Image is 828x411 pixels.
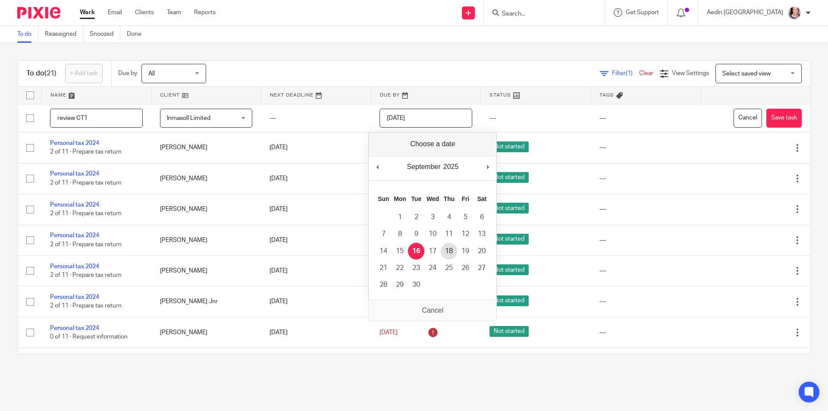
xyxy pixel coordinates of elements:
[151,163,261,194] td: [PERSON_NAME]
[424,260,441,276] button: 24
[45,26,83,43] a: Reassigned
[599,93,614,97] span: Tags
[483,160,492,173] button: Next Month
[167,115,210,121] span: Inmasoll Limited
[408,209,424,226] button: 2
[17,26,38,43] a: To do
[50,242,122,248] span: 2 of 11 · Prepare tax return
[151,317,261,348] td: [PERSON_NAME]
[672,70,709,76] span: View Settings
[151,225,261,255] td: [PERSON_NAME]
[375,226,392,242] button: 7
[379,329,398,336] span: [DATE]
[457,209,474,226] button: 5
[599,297,692,306] div: ---
[392,209,408,226] button: 1
[261,132,371,163] td: [DATE]
[151,348,261,379] td: [PERSON_NAME]
[127,26,148,43] a: Done
[50,303,122,309] span: 2 of 11 · Prepare tax return
[50,272,122,278] span: 2 of 11 · Prepare tax return
[626,9,659,16] span: Get Support
[457,260,474,276] button: 26
[444,195,455,202] abbr: Thursday
[474,260,490,276] button: 27
[442,160,460,173] div: 2025
[394,195,406,202] abbr: Monday
[65,64,103,83] a: + Add task
[457,243,474,260] button: 19
[44,70,56,77] span: (21)
[477,195,487,202] abbr: Saturday
[411,195,422,202] abbr: Tuesday
[489,172,529,183] span: Not started
[427,195,439,202] abbr: Wednesday
[50,202,99,208] a: Personal tax 2024
[474,226,490,242] button: 13
[626,70,633,76] span: (1)
[441,243,457,260] button: 18
[392,260,408,276] button: 22
[408,260,424,276] button: 23
[489,141,529,152] span: Not started
[50,149,122,155] span: 2 of 11 · Prepare tax return
[489,295,529,306] span: Not started
[599,267,692,275] div: ---
[734,109,762,128] button: Cancel
[379,298,398,304] span: [DATE]
[766,109,802,128] button: Save task
[50,180,122,186] span: 2 of 11 · Prepare tax return
[373,160,382,173] button: Previous Month
[405,160,442,173] div: September
[501,10,579,18] input: Search
[50,232,99,238] a: Personal tax 2024
[441,260,457,276] button: 25
[261,163,371,194] td: [DATE]
[261,255,371,286] td: [DATE]
[90,26,120,43] a: Snoozed
[194,8,216,17] a: Reports
[408,226,424,242] button: 9
[441,226,457,242] button: 11
[457,226,474,242] button: 12
[261,286,371,317] td: [DATE]
[261,225,371,255] td: [DATE]
[375,243,392,260] button: 14
[50,264,99,270] a: Personal tax 2024
[50,334,128,340] span: 0 of 11 · Request information
[379,109,472,128] input: Use the arrow keys to pick a date
[481,104,591,132] td: ---
[375,260,392,276] button: 21
[50,109,143,128] input: Task name
[151,132,261,163] td: [PERSON_NAME]
[108,8,122,17] a: Email
[489,264,529,275] span: Not started
[50,140,99,146] a: Personal tax 2024
[441,209,457,226] button: 4
[50,325,99,331] a: Personal tax 2024
[151,255,261,286] td: [PERSON_NAME]
[151,194,261,225] td: [PERSON_NAME]
[261,348,371,379] td: [DATE]
[489,203,529,213] span: Not started
[489,326,529,337] span: Not started
[599,236,692,245] div: ---
[489,234,529,245] span: Not started
[599,328,692,337] div: ---
[392,226,408,242] button: 8
[118,69,137,78] p: Due by
[261,317,371,348] td: [DATE]
[167,8,181,17] a: Team
[80,8,95,17] a: Work
[599,143,692,152] div: ---
[722,71,771,77] span: Select saved view
[50,210,122,216] span: 2 of 11 · Prepare tax return
[408,276,424,293] button: 30
[151,286,261,317] td: [PERSON_NAME] Jnr
[50,171,99,177] a: Personal tax 2024
[408,243,424,260] button: 16
[148,71,155,77] span: All
[135,8,154,17] a: Clients
[424,226,441,242] button: 10
[392,276,408,293] button: 29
